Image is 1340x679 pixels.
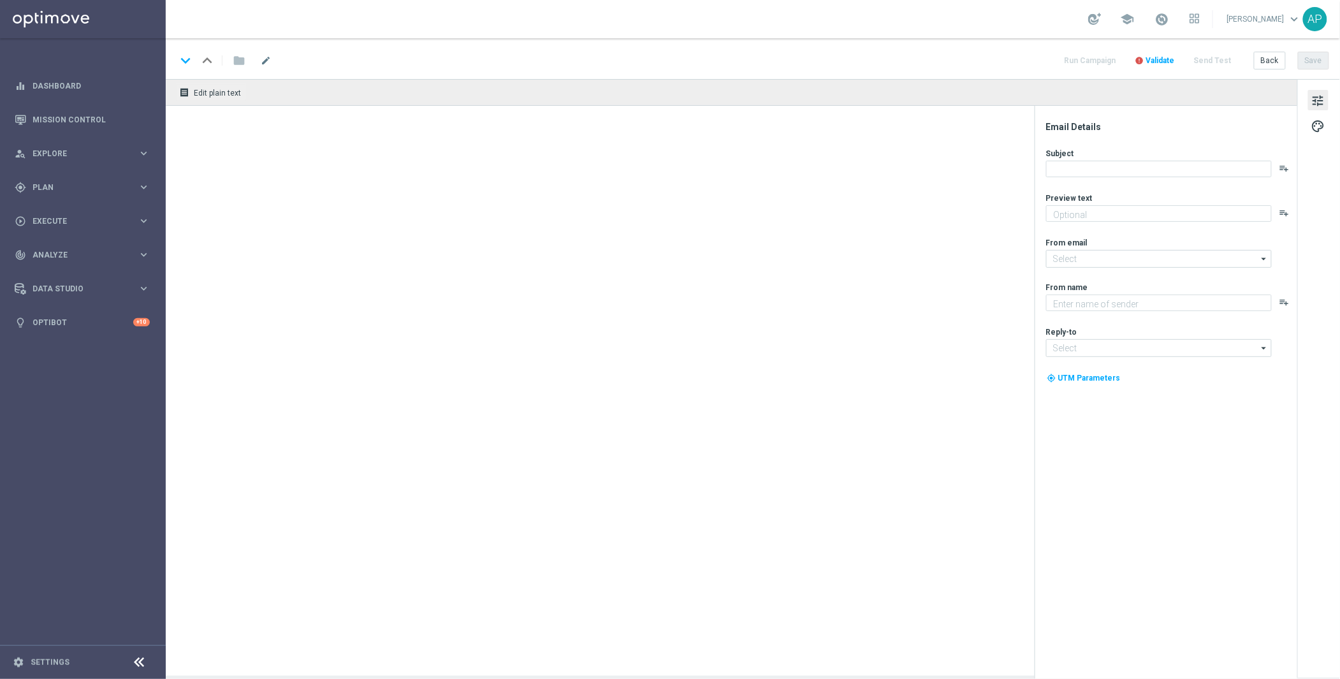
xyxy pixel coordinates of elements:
button: Data Studio keyboard_arrow_right [14,284,150,294]
button: person_search Explore keyboard_arrow_right [14,149,150,159]
span: Plan [33,184,138,191]
span: Validate [1146,56,1175,65]
button: playlist_add [1279,163,1290,173]
span: palette [1311,118,1325,135]
label: From email [1046,238,1088,248]
div: Explore [15,148,138,159]
i: gps_fixed [15,182,26,193]
div: Plan [15,182,138,193]
i: keyboard_arrow_right [138,282,150,295]
button: Mission Control [14,115,150,125]
i: receipt [179,87,189,98]
button: lightbulb Optibot +10 [14,318,150,328]
i: my_location [1047,374,1056,383]
span: Analyze [33,251,138,259]
input: Select [1046,339,1272,357]
button: play_circle_outline Execute keyboard_arrow_right [14,216,150,226]
i: person_search [15,148,26,159]
span: Execute [33,217,138,225]
button: error Validate [1133,52,1177,69]
span: UTM Parameters [1058,374,1121,383]
i: equalizer [15,80,26,92]
div: Analyze [15,249,138,261]
span: tune [1311,92,1325,109]
i: keyboard_arrow_down [176,51,195,70]
button: receipt Edit plain text [176,84,247,101]
a: Dashboard [33,69,150,103]
i: arrow_drop_down [1258,251,1271,267]
a: Settings [31,659,69,666]
i: keyboard_arrow_right [138,181,150,193]
i: keyboard_arrow_right [138,249,150,261]
span: Explore [33,150,138,157]
a: [PERSON_NAME]keyboard_arrow_down [1226,10,1303,29]
label: Reply-to [1046,327,1077,337]
button: track_changes Analyze keyboard_arrow_right [14,250,150,260]
div: Email Details [1046,121,1296,133]
div: AP [1303,7,1327,31]
div: +10 [133,318,150,326]
button: equalizer Dashboard [14,81,150,91]
span: school [1121,12,1135,26]
button: playlist_add [1279,208,1290,218]
a: Optibot [33,305,133,339]
i: track_changes [15,249,26,261]
i: lightbulb [15,317,26,328]
div: Data Studio [15,283,138,295]
label: From name [1046,282,1088,293]
button: palette [1308,115,1329,136]
i: settings [13,657,24,668]
span: Data Studio [33,285,138,293]
span: keyboard_arrow_down [1288,12,1302,26]
button: Save [1298,52,1329,69]
button: my_location UTM Parameters [1046,371,1122,385]
button: gps_fixed Plan keyboard_arrow_right [14,182,150,193]
input: Select [1046,250,1272,268]
label: Preview text [1046,193,1093,203]
i: play_circle_outline [15,215,26,227]
div: Execute [15,215,138,227]
button: Back [1254,52,1286,69]
i: error [1135,56,1144,65]
div: Optibot [15,305,150,339]
i: arrow_drop_down [1258,340,1271,356]
a: Mission Control [33,103,150,136]
div: Mission Control [15,103,150,136]
div: Dashboard [15,69,150,103]
i: keyboard_arrow_right [138,215,150,227]
span: mode_edit [260,55,272,66]
button: playlist_add [1279,297,1290,307]
button: tune [1308,90,1329,110]
i: keyboard_arrow_right [138,147,150,159]
span: Edit plain text [194,89,241,98]
label: Subject [1046,149,1074,159]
